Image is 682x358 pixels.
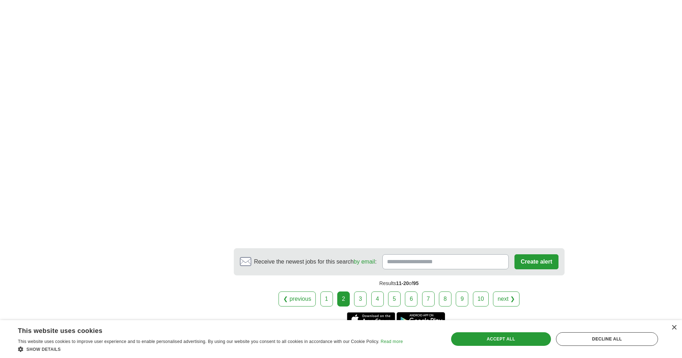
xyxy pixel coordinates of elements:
[347,312,395,327] a: Get the iPhone app
[254,258,377,266] span: Receive the newest jobs for this search :
[514,254,558,269] button: Create alert
[388,291,401,306] a: 5
[473,291,489,306] a: 10
[405,291,417,306] a: 6
[18,345,403,353] div: Show details
[337,291,350,306] div: 2
[451,332,551,346] div: Accept all
[556,332,658,346] div: Decline all
[671,325,677,330] div: Close
[354,259,375,265] a: by email
[18,324,385,335] div: This website uses cookies
[26,347,61,352] span: Show details
[413,280,419,286] span: 95
[396,280,409,286] span: 11-20
[18,339,379,344] span: This website uses cookies to improve user experience and to enable personalised advertising. By u...
[493,291,519,306] a: next ❯
[456,291,468,306] a: 9
[439,291,451,306] a: 8
[371,291,384,306] a: 4
[279,291,316,306] a: ❮ previous
[422,291,435,306] a: 7
[354,291,367,306] a: 3
[320,291,333,306] a: 1
[397,312,445,327] a: Get the Android app
[381,339,403,344] a: Read more, opens a new window
[234,275,565,291] div: Results of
